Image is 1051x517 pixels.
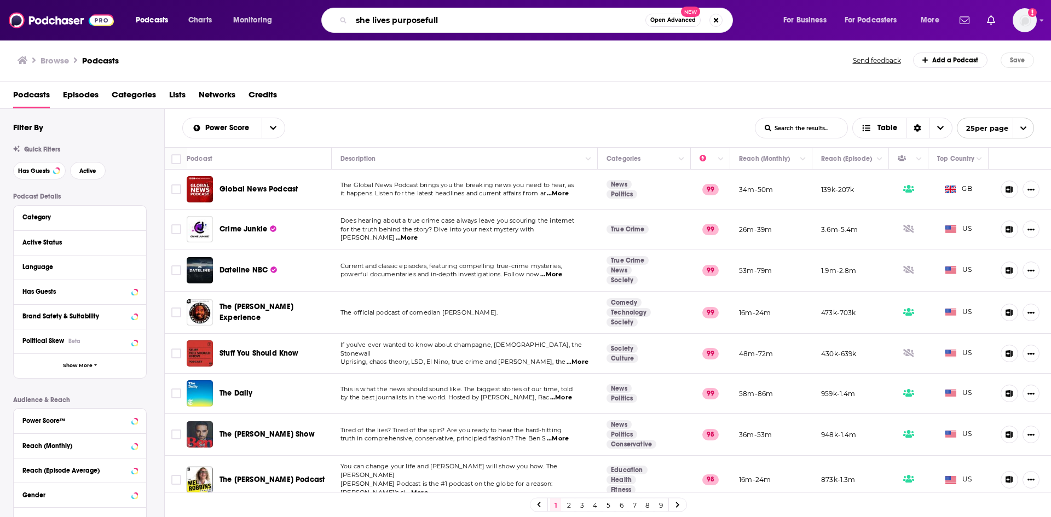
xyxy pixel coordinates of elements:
span: For Podcasters [845,13,897,28]
button: open menu [957,118,1034,138]
a: Dateline NBC [220,265,277,276]
h2: Filter By [13,122,43,132]
img: Podchaser - Follow, Share and Rate Podcasts [9,10,114,31]
a: Politics [607,394,637,403]
div: Reach (Episode) [821,152,872,165]
p: 959k-1.4m [821,389,856,398]
span: Lists [169,86,186,108]
p: 948k-1.4m [821,430,857,439]
span: US [945,224,972,235]
img: The Mel Robbins Podcast [187,467,213,493]
span: ...More [550,393,572,402]
img: Dateline NBC [187,257,213,283]
span: US [945,307,972,318]
button: Column Actions [796,153,810,166]
span: Monitoring [233,13,272,28]
span: Toggle select row [171,475,181,485]
span: Open Advanced [650,18,696,23]
a: The [PERSON_NAME] Show [220,429,315,440]
a: News [607,384,632,393]
span: powerful documentaries and in-depth investigations. Follow now [340,270,540,278]
a: Crime Junkie [187,216,213,242]
a: Politics [607,190,637,199]
img: Stuff You Should Know [187,340,213,367]
span: Podcasts [136,13,168,28]
span: Toggle select row [171,388,181,398]
a: 1 [550,498,561,512]
button: Political SkewBeta [22,334,137,347]
div: Podcast [187,152,212,165]
button: open menu [838,11,913,29]
img: Global News Podcast [187,176,213,202]
span: New [681,7,701,17]
span: Stuff You Should Know [220,348,299,358]
p: 99 [702,224,719,235]
span: Toggle select row [171,184,181,194]
a: Technology [607,308,651,317]
span: Power Score [205,124,253,132]
a: Episodes [63,86,99,108]
h3: Browse [41,55,69,66]
div: Sort Direction [906,118,929,138]
button: open menu [776,11,840,29]
button: Show More Button [1023,385,1040,402]
a: Show notifications dropdown [983,11,1000,30]
button: Choose View [852,118,952,138]
p: 48m-72m [739,349,773,358]
a: 6 [616,498,627,512]
p: 99 [702,348,719,359]
button: open menu [262,118,285,138]
a: Politics [607,430,637,439]
a: The Daily [220,388,253,399]
span: truth in comprehensive, conservative, principled fashion? The Ben S [340,434,546,442]
button: Open AdvancedNew [645,14,701,27]
a: News [607,180,632,189]
h2: Choose List sort [182,118,285,138]
span: Toggle select row [171,265,181,275]
span: US [945,474,972,485]
span: The Daily [220,388,253,398]
span: Networks [199,86,235,108]
button: Column Actions [873,153,886,166]
p: 99 [702,184,719,195]
button: Show More Button [1023,426,1040,443]
span: For Business [783,13,827,28]
p: 16m-24m [739,308,771,317]
span: The Global News Podcast brings you the breaking news you need to hear, as [340,181,574,189]
button: Show More Button [1023,220,1040,238]
span: Political Skew [22,337,64,345]
span: The [PERSON_NAME] Experience [220,302,293,322]
button: Brand Safety & Suitability [22,309,137,323]
button: Gender [22,487,137,501]
span: Podcasts [13,86,50,108]
a: Categories [112,86,156,108]
p: 473k-703k [821,308,856,317]
a: Conservative [607,440,656,449]
p: 34m-50m [739,185,773,194]
a: Society [607,344,638,353]
a: 4 [590,498,600,512]
button: Show More Button [1023,181,1040,198]
p: 3.6m-5.4m [821,225,858,234]
a: Charts [181,11,218,29]
span: More [921,13,939,28]
p: Podcast Details [13,193,147,200]
button: Active Status [22,235,137,249]
button: Has Guests [22,284,137,298]
p: 26m-39m [739,225,772,234]
a: The [PERSON_NAME] Experience [220,301,328,323]
p: 1.9m-2.8m [821,266,857,275]
a: News [607,420,632,429]
p: 99 [702,388,719,399]
span: Charts [188,13,212,28]
span: ...More [547,434,569,443]
span: by the best journalists in the world. Hosted by [PERSON_NAME], Rac [340,393,549,401]
a: Comedy [607,298,642,307]
img: The Joe Rogan Experience [187,299,213,326]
